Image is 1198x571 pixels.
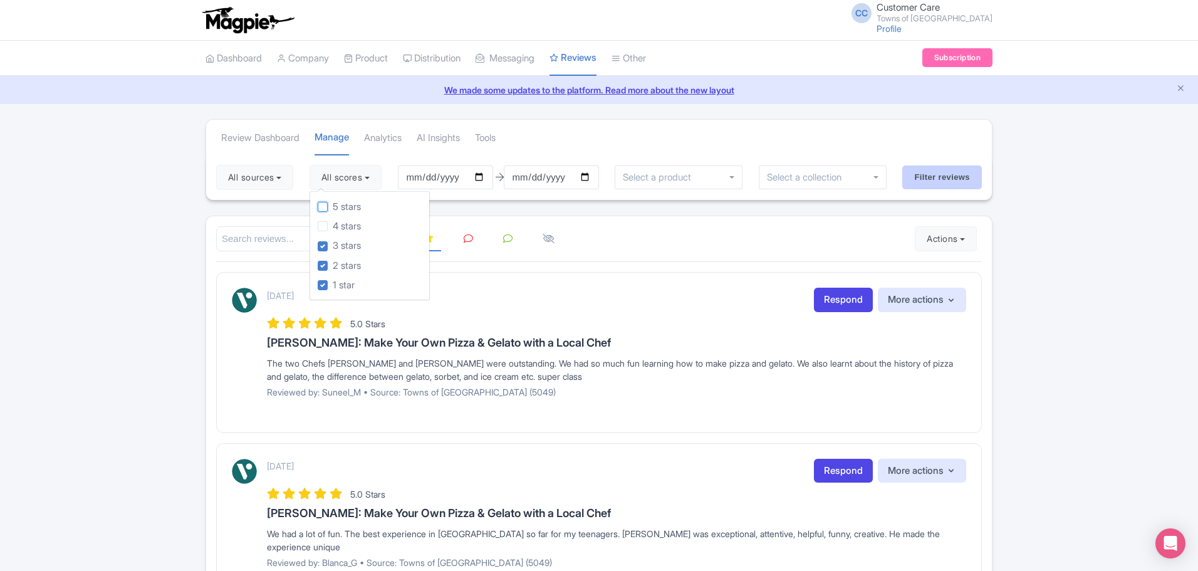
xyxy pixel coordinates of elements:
[216,165,293,190] button: All sources
[417,121,460,155] a: AI Insights
[623,172,698,183] input: Select a product
[877,1,940,13] span: Customer Care
[350,318,385,329] span: 5.0 Stars
[877,14,992,23] small: Towns of [GEOGRAPHIC_DATA]
[814,288,873,312] a: Respond
[216,226,408,252] input: Search reviews...
[350,489,385,500] span: 5.0 Stars
[878,459,966,483] button: More actions
[267,459,294,473] p: [DATE]
[344,41,388,76] a: Product
[878,288,966,312] button: More actions
[333,259,361,273] label: 2 stars
[267,357,966,383] div: The two Chefs [PERSON_NAME] and [PERSON_NAME] were outstanding. We had so much fun learning how t...
[315,120,349,156] a: Manage
[877,23,902,34] a: Profile
[267,556,966,569] p: Reviewed by: Blanca_G • Source: Towns of [GEOGRAPHIC_DATA] (5049)
[232,459,257,484] img: Viator Logo
[232,288,257,313] img: Viator Logo
[310,165,382,190] button: All scores
[852,3,872,23] span: CC
[902,165,982,189] input: Filter reviews
[310,191,430,301] div: All scores
[8,83,1190,97] a: We made some updates to the platform. Read more about the new layout
[333,239,361,253] label: 3 stars
[915,226,977,251] button: Actions
[267,337,966,349] h3: [PERSON_NAME]: Make Your Own Pizza & Gelato with a Local Chef
[814,459,873,483] a: Respond
[333,219,361,234] label: 4 stars
[277,41,329,76] a: Company
[364,121,402,155] a: Analytics
[267,385,966,399] p: Reviewed by: Suneel_M • Source: Towns of [GEOGRAPHIC_DATA] (5049)
[1176,82,1185,97] button: Close announcement
[403,41,461,76] a: Distribution
[550,41,596,76] a: Reviews
[612,41,646,76] a: Other
[199,6,296,34] img: logo-ab69f6fb50320c5b225c76a69d11143b.png
[206,41,262,76] a: Dashboard
[1155,528,1185,558] div: Open Intercom Messenger
[844,3,992,23] a: CC Customer Care Towns of [GEOGRAPHIC_DATA]
[922,48,992,67] a: Subscription
[767,172,850,183] input: Select a collection
[475,121,496,155] a: Tools
[267,289,294,302] p: [DATE]
[221,121,299,155] a: Review Dashboard
[267,527,966,553] div: We had a lot of fun. The best experience in [GEOGRAPHIC_DATA] so far for my teenagers. [PERSON_NA...
[333,278,355,293] label: 1 star
[267,507,966,520] h3: [PERSON_NAME]: Make Your Own Pizza & Gelato with a Local Chef
[476,41,534,76] a: Messaging
[333,200,361,214] label: 5 stars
